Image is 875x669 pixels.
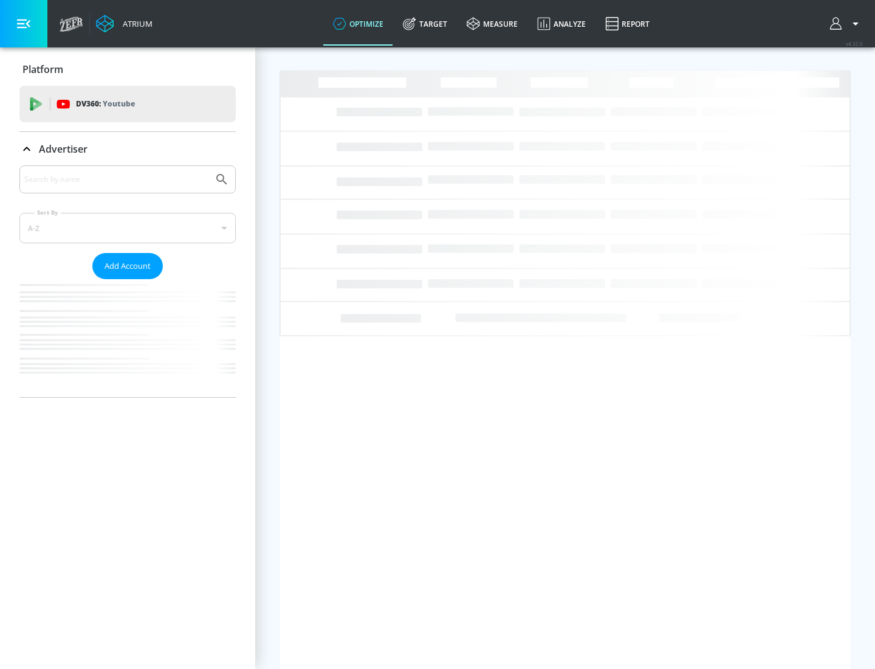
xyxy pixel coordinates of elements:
div: DV360: Youtube [19,86,236,122]
div: A-Z [19,213,236,243]
div: Advertiser [19,165,236,397]
span: v 4.32.0 [846,40,863,47]
p: DV360: [76,97,135,111]
span: Add Account [105,259,151,273]
div: Platform [19,52,236,86]
a: measure [457,2,527,46]
nav: list of Advertiser [19,279,236,397]
a: optimize [323,2,393,46]
a: Analyze [527,2,595,46]
a: Report [595,2,659,46]
p: Platform [22,63,63,76]
button: Add Account [92,253,163,279]
div: Advertiser [19,132,236,166]
a: Atrium [96,15,153,33]
p: Youtube [103,97,135,110]
div: Atrium [118,18,153,29]
a: Target [393,2,457,46]
p: Advertiser [39,142,87,156]
input: Search by name [24,172,208,187]
label: Sort By [35,209,61,217]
